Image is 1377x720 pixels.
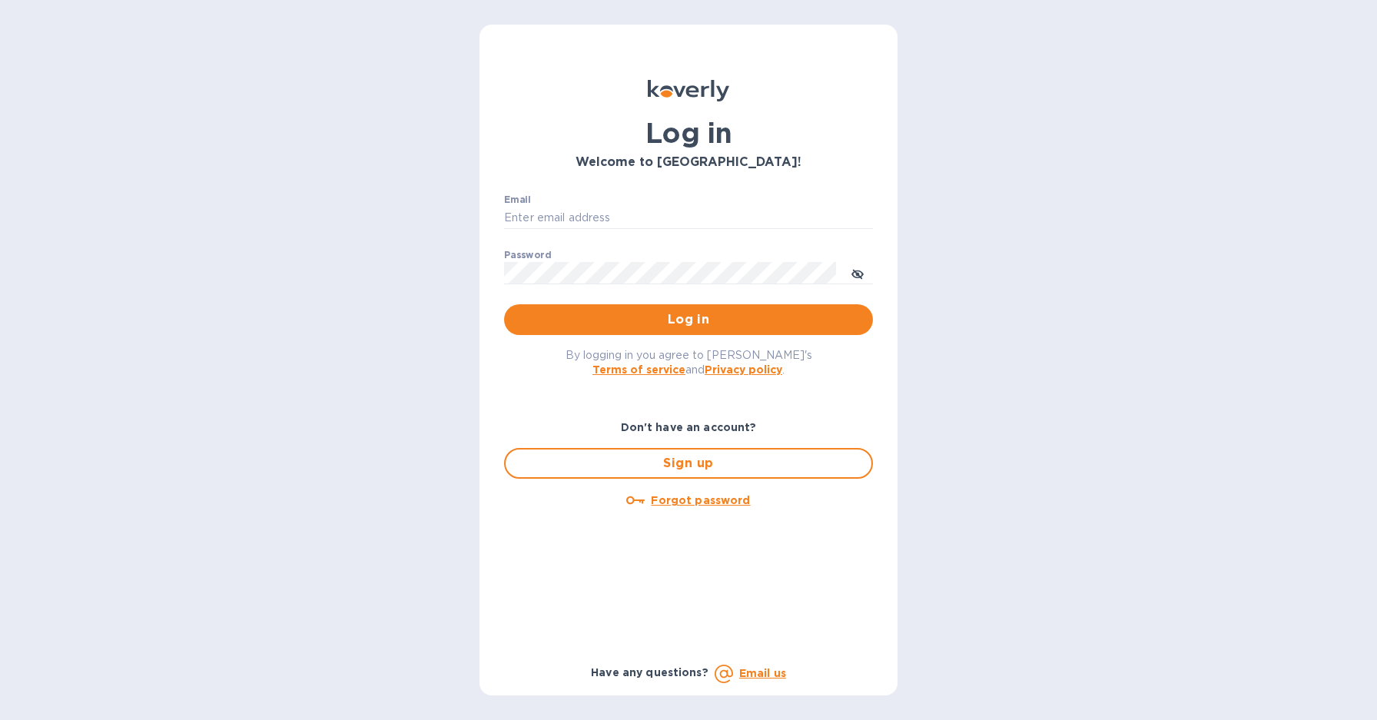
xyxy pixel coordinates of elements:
span: Log in [516,310,861,329]
button: Sign up [504,448,873,479]
button: toggle password visibility [842,257,873,288]
span: By logging in you agree to [PERSON_NAME]'s and . [566,349,812,376]
a: Terms of service [592,363,685,376]
input: Enter email address [504,207,873,230]
label: Password [504,251,551,260]
span: Sign up [518,454,859,473]
h3: Welcome to [GEOGRAPHIC_DATA]! [504,155,873,170]
b: Have any questions? [591,666,708,679]
button: Log in [504,304,873,335]
b: Don't have an account? [621,421,757,433]
a: Email us [739,667,786,679]
label: Email [504,195,531,204]
a: Privacy policy [705,363,782,376]
h1: Log in [504,117,873,149]
img: Koverly [648,80,729,101]
u: Forgot password [651,494,750,506]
